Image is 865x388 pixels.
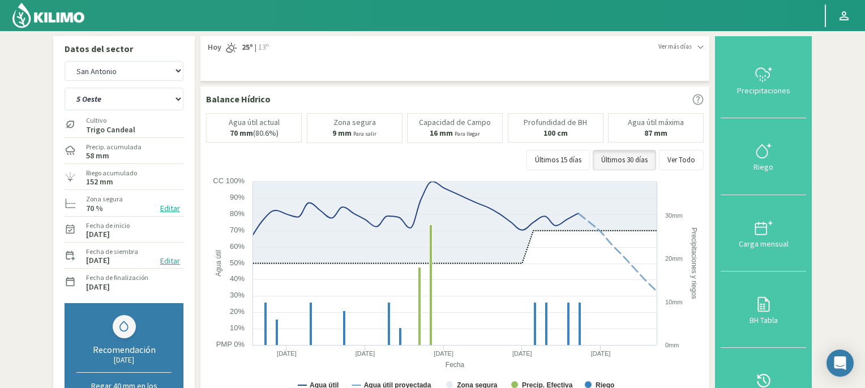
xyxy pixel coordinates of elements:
[430,128,453,138] b: 16 mm
[827,350,854,377] div: Open Intercom Messenger
[665,255,683,262] text: 20mm
[446,361,465,369] text: Fecha
[86,273,148,283] label: Fecha de finalización
[86,247,138,257] label: Fecha de siembra
[665,342,679,348] text: 0mm
[230,307,245,316] text: 20%
[721,195,806,271] button: Carga mensual
[721,271,806,348] button: BH Tabla
[230,193,245,201] text: 90%
[76,344,172,355] div: Recomendación
[524,118,587,127] p: Profundidad de BH
[230,129,279,137] p: (80.6%)
[242,42,253,52] strong: 25º
[512,350,532,357] text: [DATE]
[230,274,245,283] text: 40%
[333,118,376,127] p: Zona segura
[230,291,245,299] text: 30%
[230,324,245,332] text: 10%
[86,283,110,291] label: [DATE]
[724,240,803,248] div: Carga mensual
[230,226,245,234] text: 70%
[659,150,704,170] button: Ver Todo
[455,130,480,137] small: Para llegar
[229,118,280,127] p: Agua útil actual
[724,163,803,171] div: Riego
[332,128,352,138] b: 9 mm
[86,205,103,212] label: 70 %
[157,255,183,268] button: Editar
[230,242,245,251] text: 60%
[356,350,375,357] text: [DATE]
[230,128,253,138] b: 70 mm
[213,176,245,185] text: CC 100%
[628,118,684,127] p: Agua útil máxima
[206,42,221,53] span: Hoy
[724,316,803,324] div: BH Tabla
[86,194,123,204] label: Zona segura
[86,142,142,152] label: Precip. acumulada
[353,130,376,137] small: Para salir
[665,299,683,305] text: 10mm
[593,150,656,170] button: Últimos 30 días
[724,87,803,94] div: Precipitaciones
[230,258,245,267] text: 50%
[216,340,245,348] text: PMP 0%
[721,42,806,118] button: Precipitaciones
[86,115,135,126] label: Cultivo
[86,221,130,231] label: Fecha de inicio
[76,355,172,365] div: [DATE]
[644,128,667,138] b: 87 mm
[690,227,698,299] text: Precipitaciones y riegos
[665,212,683,219] text: 30mm
[86,152,109,159] label: 58 mm
[215,250,222,277] text: Agua útil
[658,42,692,51] span: Ver más días
[419,118,491,127] p: Capacidad de Campo
[721,118,806,195] button: Riego
[11,2,85,29] img: Kilimo
[277,350,297,357] text: [DATE]
[86,126,135,133] label: Trigo Candeal
[86,257,110,264] label: [DATE]
[86,231,110,238] label: [DATE]
[256,42,269,53] span: 13º
[230,209,245,218] text: 80%
[434,350,453,357] text: [DATE]
[65,42,183,55] p: Datos del sector
[86,168,137,178] label: Riego acumulado
[157,202,183,215] button: Editar
[255,42,256,53] span: |
[543,128,568,138] b: 100 cm
[86,178,113,186] label: 152 mm
[591,350,611,357] text: [DATE]
[206,92,271,106] p: Balance Hídrico
[526,150,590,170] button: Últimos 15 días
